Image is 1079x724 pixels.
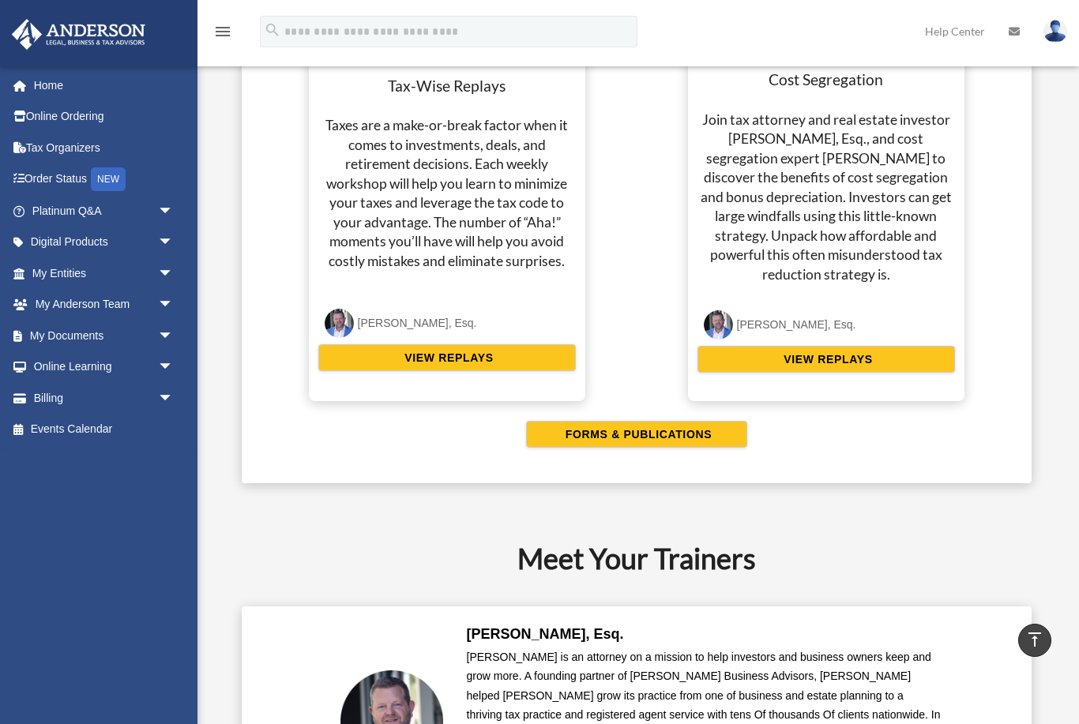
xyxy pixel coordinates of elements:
[561,426,712,442] span: FORMS & PUBLICATIONS
[264,21,281,39] i: search
[213,28,232,41] a: menu
[1043,20,1067,43] img: User Pic
[11,351,197,383] a: Online Learningarrow_drop_down
[697,69,955,91] h3: Cost Segregation
[318,76,576,97] h3: Tax-Wise Replays
[358,313,477,333] div: [PERSON_NAME], Esq.
[11,132,197,163] a: Tax Organizers
[11,195,197,227] a: Platinum Q&Aarrow_drop_down
[158,351,190,384] span: arrow_drop_down
[779,351,872,367] span: VIEW REPLAYS
[1025,630,1044,649] i: vertical_align_top
[11,382,197,414] a: Billingarrow_drop_down
[91,167,126,191] div: NEW
[11,320,197,351] a: My Documentsarrow_drop_down
[526,421,747,448] button: FORMS & PUBLICATIONS
[11,69,197,101] a: Home
[325,309,354,338] img: Toby-circle-head.png
[158,382,190,415] span: arrow_drop_down
[158,320,190,352] span: arrow_drop_down
[704,310,733,339] img: Toby-circle-head.png
[467,626,624,642] b: [PERSON_NAME], Esq.
[11,227,197,258] a: Digital Productsarrow_drop_down
[213,22,232,41] i: menu
[158,289,190,321] span: arrow_drop_down
[158,257,190,290] span: arrow_drop_down
[7,19,150,50] img: Anderson Advisors Platinum Portal
[318,116,576,271] h4: Taxes are a make-or-break factor when it comes to investments, deals, and retirement decisions. E...
[258,421,1016,448] a: FORMS & PUBLICATIONS
[11,257,197,289] a: My Entitiesarrow_drop_down
[1018,624,1051,657] a: vertical_align_top
[11,289,197,321] a: My Anderson Teamarrow_drop_down
[11,101,197,133] a: Online Ordering
[318,344,576,371] button: VIEW REPLAYS
[737,315,856,335] div: [PERSON_NAME], Esq.
[11,414,197,445] a: Events Calendar
[697,111,955,285] h4: Join tax attorney and real estate investor [PERSON_NAME], Esq., and cost segregation expert [PERS...
[158,227,190,259] span: arrow_drop_down
[11,163,197,196] a: Order StatusNEW
[223,538,1050,578] h2: Meet Your Trainers
[158,195,190,227] span: arrow_drop_down
[400,350,493,366] span: VIEW REPLAYS
[697,346,955,373] button: VIEW REPLAYS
